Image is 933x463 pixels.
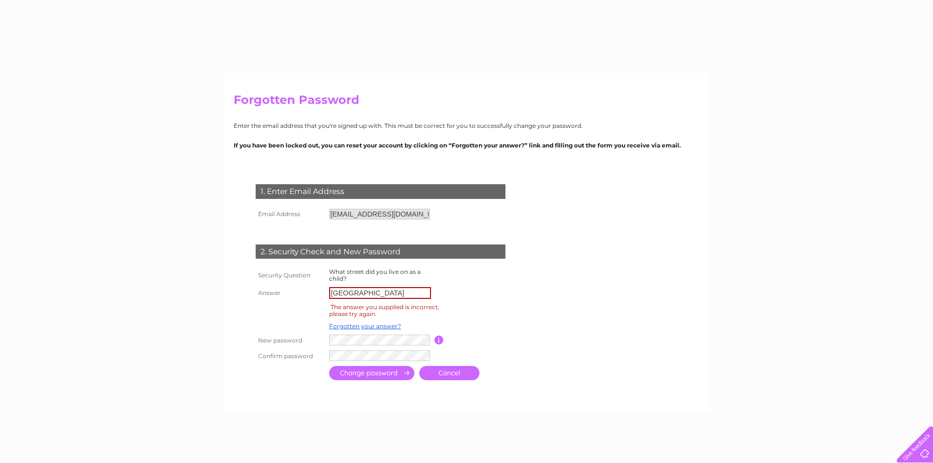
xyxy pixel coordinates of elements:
div: 2. Security Check and New Password [256,244,505,259]
input: Information [434,336,444,344]
p: If you have been locked out, you can reset your account by clicking on “Forgotten your answer?” l... [234,141,700,150]
div: 1. Enter Email Address [256,184,505,199]
h2: Forgotten Password [234,93,700,112]
p: Enter the email address that you're signed up with. This must be correct for you to successfully ... [234,121,700,130]
div: The answer you supplied is incorrect, please try again. [329,302,439,319]
a: Forgotten your answer? [329,322,401,330]
a: Cancel [419,366,479,380]
th: Email Address [253,206,327,222]
input: Submit [329,366,414,380]
th: Confirm password [253,348,327,364]
label: What street did you live on as a child? [329,268,421,282]
th: Answer [253,285,327,301]
th: New password [253,332,327,348]
th: Security Question [253,266,327,285]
